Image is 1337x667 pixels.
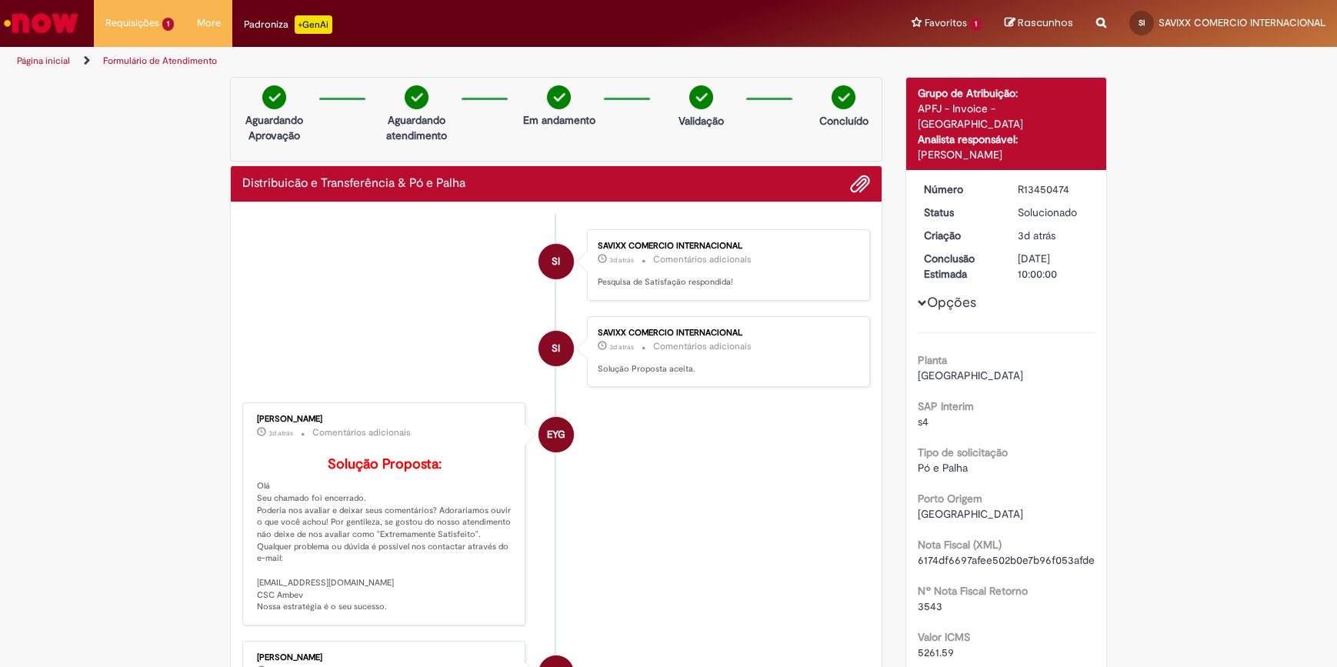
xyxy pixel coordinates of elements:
div: SAVIXX COMERCIO INTERNACIONAL [598,328,854,338]
span: 1 [162,18,174,31]
b: Porto Origem [918,492,982,505]
b: Tipo de solicitação [918,445,1008,459]
p: +GenAi [295,15,332,34]
span: 3d atrás [609,255,634,265]
span: EYG [547,416,565,453]
p: Solução Proposta aceita. [598,363,854,375]
div: [PERSON_NAME] [257,653,513,662]
time: 27/08/2025 11:07:09 [609,342,634,352]
span: s4 [918,415,929,429]
time: 27/08/2025 10:12:13 [268,429,293,438]
dt: Número [912,182,1007,197]
div: Emanuelle Yansen Greggio [538,417,574,452]
div: [DATE] 10:00:00 [1018,251,1089,282]
h2: Distribuicão e Transferência & Pó e Palha Histórico de tíquete [242,177,465,191]
div: Analista responsável: [918,132,1095,147]
p: Em andamento [523,112,595,128]
p: Aguardando atendimento [379,112,454,143]
p: Concluído [819,113,869,128]
span: Rascunhos [1018,15,1073,30]
div: Padroniza [244,15,332,34]
a: Formulário de Atendimento [103,55,217,67]
div: SAVIXX COMERCIO INTERNACIONAL [598,242,854,251]
b: Planta [918,353,947,367]
span: 5261.59 [918,645,954,659]
small: Comentários adicionais [653,340,752,353]
ul: Trilhas de página [12,47,880,75]
p: Aguardando Aprovação [237,112,312,143]
div: [PERSON_NAME] [257,415,513,424]
div: APFJ - Invoice - [GEOGRAPHIC_DATA] [918,101,1095,132]
span: SAVIXX COMERCIO INTERNACIONAL [1159,16,1325,29]
span: Favoritos [925,15,967,31]
div: SAVIXX COMERCIO INTERNACIONAL [538,331,574,366]
b: Valor ICMS [918,630,970,644]
span: SI [1139,18,1145,28]
b: Solução Proposta: [328,455,442,473]
b: Nota Fiscal (XML) [918,538,1002,552]
span: More [197,15,221,31]
span: [GEOGRAPHIC_DATA] [918,369,1023,382]
img: ServiceNow [2,8,81,38]
div: [PERSON_NAME] [918,147,1095,162]
div: 27/08/2025 03:25:16 [1018,228,1089,243]
div: SAVIXX COMERCIO INTERNACIONAL [538,244,574,279]
span: 3d atrás [268,429,293,438]
p: Olá Seu chamado foi encerrado. Poderia nos avaliar e deixar seus comentários? Adoraríamos ouvir o... [257,457,513,613]
div: R13450474 [1018,182,1089,197]
div: Solucionado [1018,205,1089,220]
span: SI [552,330,560,367]
small: Comentários adicionais [312,426,411,439]
div: Grupo de Atribuição: [918,85,1095,101]
span: Pó e Palha [918,461,968,475]
img: check-circle-green.png [405,85,428,109]
time: 27/08/2025 03:25:16 [1018,228,1055,242]
span: 1 [970,18,982,31]
button: Adicionar anexos [850,174,870,194]
p: Validação [679,113,724,128]
b: SAP Interim [918,399,974,413]
b: Nº Nota Fiscal Retorno [918,584,1028,598]
span: SI [552,243,560,280]
time: 27/08/2025 11:07:19 [609,255,634,265]
a: Página inicial [17,55,70,67]
span: 3d atrás [609,342,634,352]
small: Comentários adicionais [653,253,752,266]
dt: Criação [912,228,1007,243]
dt: Conclusão Estimada [912,251,1007,282]
span: [GEOGRAPHIC_DATA] [918,507,1023,521]
img: check-circle-green.png [547,85,571,109]
span: 6174df6697afee502b0e7b96f053afde [918,553,1095,567]
span: 3543 [918,599,942,613]
img: check-circle-green.png [689,85,713,109]
a: Rascunhos [1005,16,1073,31]
span: Requisições [105,15,159,31]
span: 3d atrás [1018,228,1055,242]
p: Pesquisa de Satisfação respondida! [598,276,854,288]
img: check-circle-green.png [262,85,286,109]
dt: Status [912,205,1007,220]
img: check-circle-green.png [832,85,855,109]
